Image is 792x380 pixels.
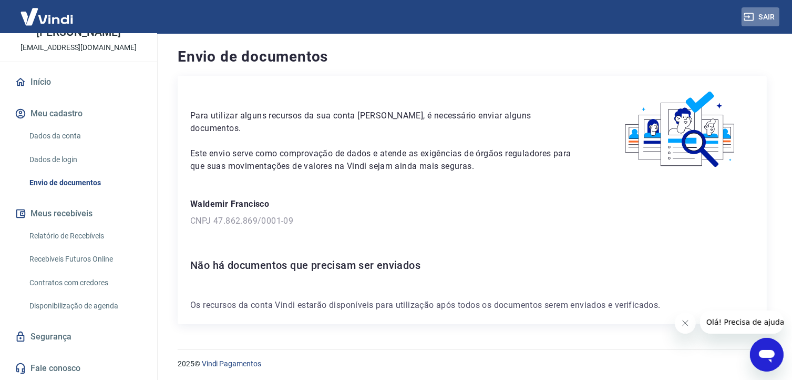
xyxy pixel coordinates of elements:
img: Vindi [13,1,81,33]
p: Os recursos da conta Vindi estarão disponíveis para utilização após todos os documentos serem env... [190,299,754,312]
iframe: Mensagem da empresa [700,311,784,334]
a: Início [13,71,145,94]
a: Recebíveis Futuros Online [25,248,145,270]
a: Dados da conta [25,125,145,147]
iframe: Botão para abrir a janela de mensagens [750,338,784,372]
button: Sair [742,7,779,27]
iframe: Fechar mensagem [675,313,696,334]
a: Dados de login [25,149,145,171]
p: [EMAIL_ADDRESS][DOMAIN_NAME] [20,42,137,53]
button: Meu cadastro [13,102,145,125]
h4: Envio de documentos [178,46,767,67]
a: Relatório de Recebíveis [25,225,145,247]
span: Olá! Precisa de ajuda? [6,7,88,16]
a: Envio de documentos [25,172,145,194]
p: CNPJ 47.862.869/0001-09 [190,215,754,227]
a: Disponibilização de agenda [25,295,145,317]
p: Para utilizar alguns recursos da sua conta [PERSON_NAME], é necessário enviar alguns documentos. [190,109,582,135]
p: Este envio serve como comprovação de dados e atende as exigências de órgãos reguladores para que ... [190,147,582,173]
p: [PERSON_NAME] [36,27,120,38]
a: Contratos com credores [25,272,145,294]
p: 2025 © [178,358,767,369]
a: Vindi Pagamentos [202,359,261,368]
a: Segurança [13,325,145,348]
img: waiting_documents.41d9841a9773e5fdf392cede4d13b617.svg [608,88,754,171]
h6: Não há documentos que precisam ser enviados [190,257,754,274]
p: Waldemir Francisco [190,198,754,211]
button: Meus recebíveis [13,202,145,225]
a: Fale conosco [13,357,145,380]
